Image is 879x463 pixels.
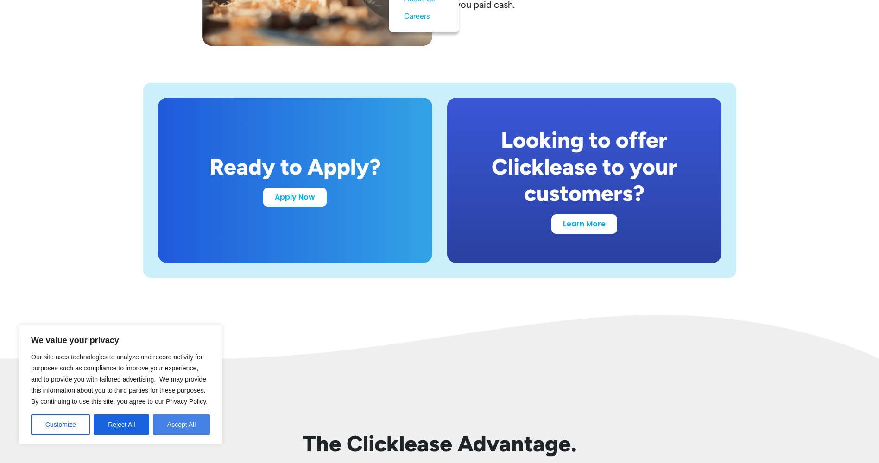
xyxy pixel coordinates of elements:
div: Ready to Apply? [209,154,381,181]
button: Reject All [94,414,149,435]
p: We value your privacy [31,335,210,346]
a: Learn More [551,214,617,234]
a: Apply Now [263,188,327,207]
button: Accept All [153,414,210,435]
a: Careers [404,8,444,25]
h2: The Clicklease Advantage. [143,431,736,457]
div: We value your privacy [19,325,222,444]
span: Our site uses technologies to analyze and record activity for purposes such as compliance to impr... [31,353,208,405]
div: Looking to offer Clicklease to your customers? [469,127,699,207]
button: Customize [31,414,90,435]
